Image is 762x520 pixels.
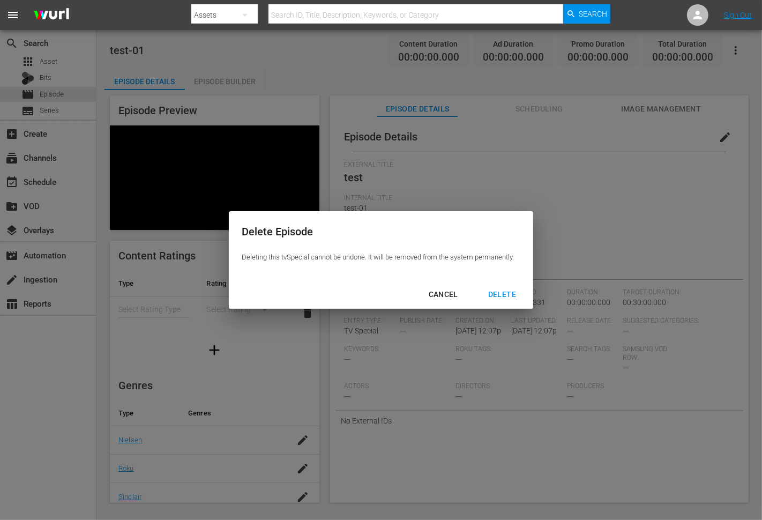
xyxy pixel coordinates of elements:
span: Search [579,4,608,24]
a: Sign Out [724,11,752,19]
div: CANCEL [420,288,467,301]
img: ans4CAIJ8jUAAAAAAAAAAAAAAAAAAAAAAAAgQb4GAAAAAAAAAAAAAAAAAAAAAAAAJMjXAAAAAAAAAAAAAAAAAAAAAAAAgAT5G... [26,3,77,28]
button: CANCEL [416,285,471,304]
div: DELETE [480,288,525,301]
p: Deleting this tvSpecial cannot be undone. It will be removed from the system permanently. [242,252,514,263]
button: DELETE [475,285,529,304]
div: Delete Episode [242,224,514,240]
span: menu [6,9,19,21]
